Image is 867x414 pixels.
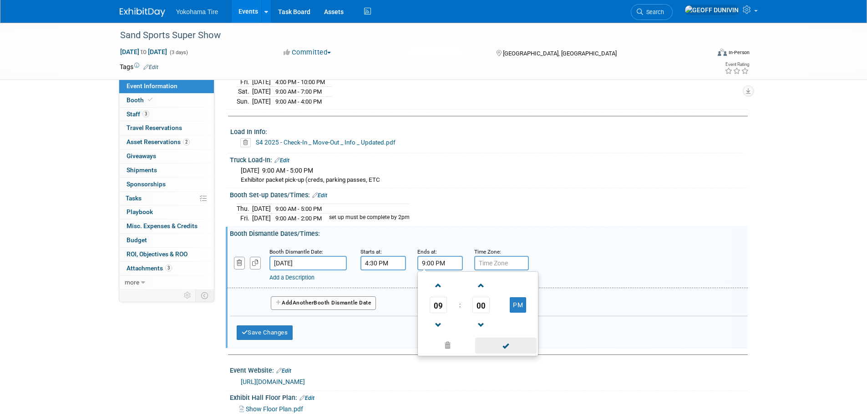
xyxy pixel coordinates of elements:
span: 9:00 AM - 7:00 PM [275,88,322,95]
span: Sponsorships [127,180,166,188]
td: Fri. [237,77,252,87]
input: Start Time [360,256,406,270]
a: Increment Minute [472,274,490,297]
a: Booth [119,94,214,107]
a: Done [474,340,537,353]
a: Sponsorships [119,178,214,191]
a: S4 2025 - Check-In _ Move-Out _ Info _ Updated.pdf [256,139,395,146]
a: Increment Hour [430,274,447,297]
small: Starts at: [360,249,382,255]
a: [URL][DOMAIN_NAME] [241,378,305,385]
a: Playbook [119,205,214,219]
a: Delete attachment? [240,140,254,146]
td: Fri. [237,214,252,223]
a: Tasks [119,192,214,205]
a: Budget [119,234,214,247]
span: Event Information [127,82,177,90]
span: Yokohama Tire [176,8,218,15]
td: : [457,297,462,313]
span: Misc. Expenses & Credits [127,222,198,229]
div: Booth Set-up Dates/Times: [230,188,748,200]
a: Clear selection [420,339,476,352]
span: Giveaways [127,152,156,160]
td: [DATE] [252,214,271,223]
span: ROI, Objectives & ROO [127,250,188,258]
span: Budget [127,236,147,244]
span: Pick Hour [430,297,447,313]
small: Time Zone: [474,249,501,255]
span: 9:00 AM - 2:00 PM [275,215,322,222]
td: [DATE] [252,77,271,87]
input: Date [269,256,347,270]
div: Load In Info: [230,125,744,136]
span: Pick Minute [472,297,490,313]
div: Booth Dismantle Dates/Times: [230,227,748,238]
span: 3 [165,264,172,271]
a: Edit [143,64,158,70]
span: (3 days) [169,50,188,55]
span: Staff [127,110,149,118]
a: Decrement Hour [430,313,447,336]
td: Personalize Event Tab Strip [180,289,196,301]
span: [DATE] 9:00 AM - 5:00 PM [241,167,313,174]
div: Event Format [656,47,750,61]
div: Event Rating [725,62,749,67]
td: Thu. [237,204,252,214]
span: 2 [183,139,190,145]
img: ExhibitDay [120,8,165,17]
button: PM [510,297,526,313]
td: Sat. [237,87,252,97]
span: to [139,48,148,55]
img: Format-Inperson.png [718,49,727,56]
span: Asset Reservations [127,138,190,145]
td: [DATE] [252,96,271,106]
button: AddAnotherBooth Dismantle Date [271,296,376,310]
a: Asset Reservations2 [119,135,214,149]
span: Travel Reservations [127,124,182,131]
div: Exhibitor packet pick-up (creds, parking passes, ETC [241,176,741,185]
td: Sun. [237,96,252,106]
div: Sand Sports Super Show [117,27,696,44]
a: Misc. Expenses & Credits [119,219,214,233]
td: [DATE] [252,204,271,214]
div: In-Person [728,49,750,56]
span: Attachments [127,264,172,272]
span: Tasks [126,195,142,202]
a: ROI, Objectives & ROO [119,248,214,261]
span: [GEOGRAPHIC_DATA], [GEOGRAPHIC_DATA] [503,50,617,57]
a: Add a Description [269,274,314,281]
input: Time Zone [474,256,529,270]
img: GEOFF DUNIVIN [684,5,739,15]
a: more [119,276,214,289]
i: Booth reservation complete [148,97,152,102]
a: Staff3 [119,108,214,121]
a: Edit [274,157,289,164]
span: 4:00 PM - 10:00 PM [275,79,325,85]
span: Show Floor Plan.pdf [246,405,303,413]
input: End Time [417,256,463,270]
td: [DATE] [252,87,271,97]
span: [DATE] [DATE] [120,48,167,56]
a: Shipments [119,164,214,177]
td: set up must be complete by 2pm [324,214,410,223]
a: Search [631,4,673,20]
td: Tags [120,62,158,71]
a: Giveaways [119,150,214,163]
div: Exhibit Hall Floor Plan: [230,391,748,403]
a: Edit [312,192,327,199]
button: Save Changes [237,325,293,340]
span: Shipments [127,166,157,174]
span: 9:00 AM - 5:00 PM [275,205,322,212]
div: Truck Load-In: [230,153,748,165]
td: Toggle Event Tabs [195,289,214,301]
span: Search [643,9,664,15]
span: 9:00 AM - 4:00 PM [275,98,322,105]
small: Booth Dismantle Date: [269,249,323,255]
a: Event Information [119,80,214,93]
small: Ends at: [417,249,437,255]
a: Travel Reservations [119,121,214,135]
span: Booth [127,96,154,104]
span: Playbook [127,208,153,215]
a: Edit [276,368,291,374]
div: Event Website: [230,364,748,375]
